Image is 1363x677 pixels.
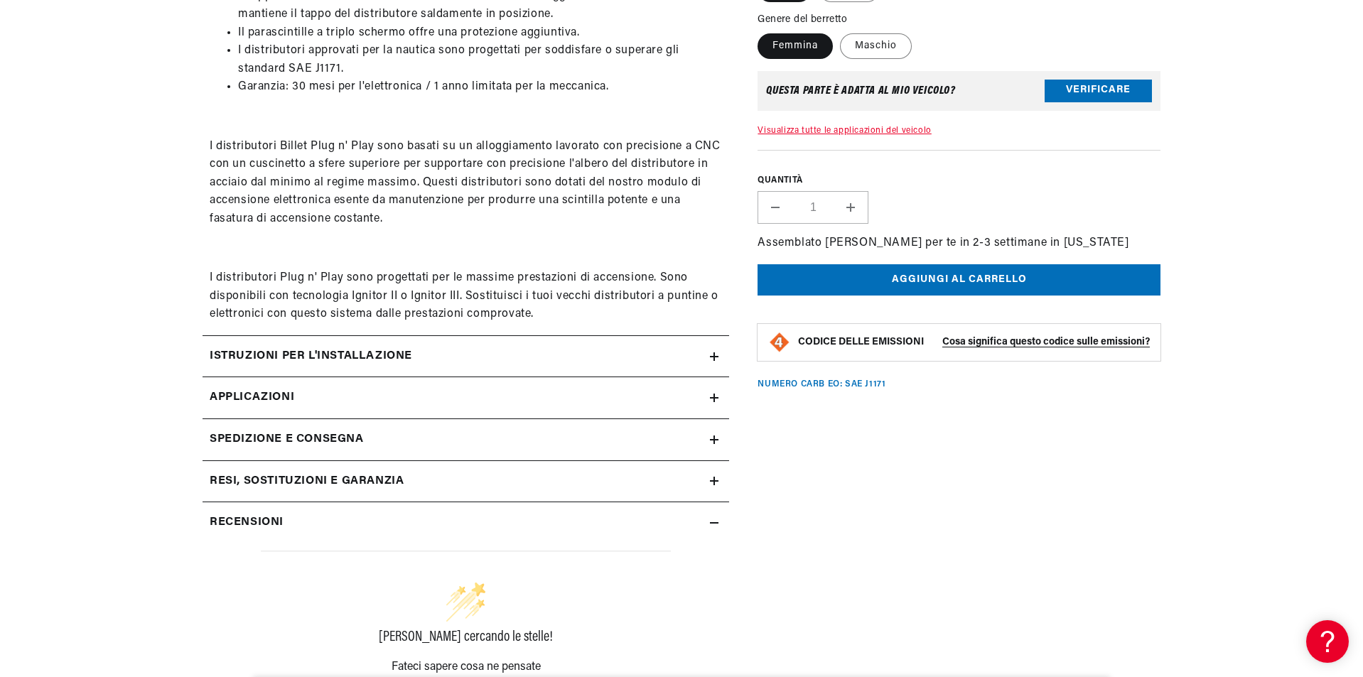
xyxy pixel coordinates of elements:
[210,391,294,403] font: Applicazioni
[758,126,931,135] a: Visualizza tutte le applicazioni del veicolo
[203,336,729,377] summary: Istruzioni per l'installazione
[766,85,955,97] font: Questa parte è adatta al mio veicolo?
[210,350,412,362] font: Istruzioni per l'installazione
[238,27,580,38] font: Il parascintille a triplo schermo offre una protezione aggiuntiva.
[203,461,729,502] summary: Resi, sostituzioni e garanzia
[392,661,541,673] font: Fateci sapere cosa ne pensate
[1045,80,1152,102] button: Verificare
[758,264,1160,296] button: Aggiungi al carrello
[942,337,1150,347] font: Cosa significa questo codice sulle emissioni?
[798,336,1150,349] button: CODICE DELLE EMISSIONICosa significa questo codice sulle emissioni?
[772,40,818,51] font: Femmina
[203,419,729,460] summary: Spedizione e consegna
[768,331,791,354] img: Codice delle emissioni
[855,40,897,51] font: Maschio
[210,516,284,528] font: Recensioni
[210,272,718,320] font: I distributori Plug n' Play sono progettati per le massime prestazioni di accensione. Sono dispon...
[758,177,802,185] font: QUANTITÀ
[210,141,721,224] font: I distributori Billet Plug n' Play sono basati su un alloggiamento lavorato con precisione a CNC ...
[210,475,404,487] font: Resi, sostituzioni e garanzia
[798,337,924,347] font: CODICE DELLE EMISSIONI
[203,502,729,543] summary: Recensioni
[210,433,364,445] font: Spedizione e consegna
[758,237,1128,249] font: Assemblato [PERSON_NAME] per te in 2-3 settimane in [US_STATE]
[758,380,885,389] font: Numero CARB EO: SAE J1171
[238,81,609,92] font: Garanzia: 30 mesi per l'elettronica / 1 anno limitata per la meccanica.
[238,45,679,75] font: I distributori approvati per la nautica sono progettati per soddisfare o superare gli standard SA...
[203,377,729,419] a: Applicazioni
[379,630,553,644] font: [PERSON_NAME] cercando le stelle!
[758,14,847,25] font: Genere del berretto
